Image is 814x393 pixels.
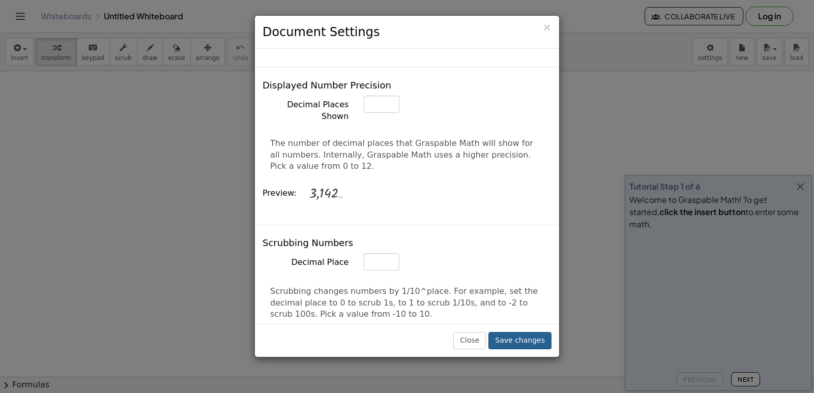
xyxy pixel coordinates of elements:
[542,21,551,34] span: ×
[453,332,486,349] button: Close
[270,138,544,173] p: The number of decimal places that Graspable Math will show for all numbers. Internally, Graspable...
[263,238,353,248] h4: Scrubbing Numbers
[270,286,544,321] p: Scrubbing changes numbers by 1/10^place. For example, set the decimal place to 0 to scrub 1s, to ...
[542,22,551,33] button: Close
[255,253,356,268] label: Decimal Place
[263,80,391,90] h4: Displayed Number Precision
[255,96,356,123] label: Decimal Places Shown
[263,188,297,198] span: Preview:
[263,23,551,41] h3: Document Settings
[488,332,551,349] button: Save changes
